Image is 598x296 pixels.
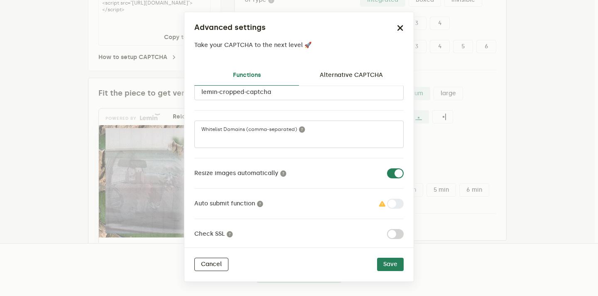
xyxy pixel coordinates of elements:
h2: Advanced settings [194,22,266,33]
label: Whitelist Domains (comma-separated) [201,126,305,133]
button: Save [377,258,404,271]
a: Functions [194,65,299,86]
input: Captcha div ID [194,74,404,100]
span: Auto submit function [192,199,265,209]
a: Alternative CAPTCHA [299,65,404,85]
button: Cancel [194,258,228,271]
label: Resize images automatically [192,168,289,178]
p: Take your CAPTCHA to the next level 🚀 [194,42,311,49]
span: Check SSL [192,229,235,239]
